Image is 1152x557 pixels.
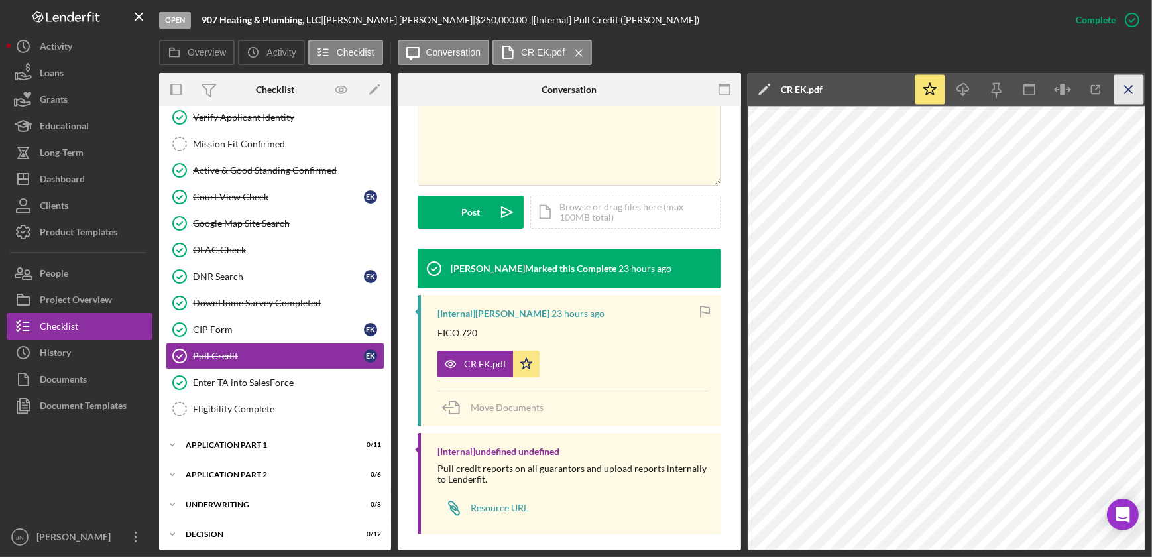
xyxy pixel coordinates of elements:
b: 907 Heating & Plumbing, LLC [202,14,321,25]
label: CR EK.pdf [521,47,565,58]
button: Dashboard [7,166,152,192]
div: [PERSON_NAME] [33,524,119,554]
div: Enter TA into SalesForce [193,377,384,388]
button: Grants [7,86,152,113]
div: Clients [40,192,68,222]
button: Product Templates [7,219,152,245]
time: 2025-08-19 00:15 [551,308,605,319]
div: Active & Good Standing Confirmed [193,165,384,176]
a: Active & Good Standing Confirmed [166,157,384,184]
text: JN [16,534,24,541]
div: Google Map Site Search [193,218,384,229]
button: People [7,260,152,286]
p: FICO 720 [437,326,477,340]
div: [Internal] undefined undefined [437,446,559,457]
div: E K [364,349,377,363]
div: E K [364,270,377,283]
button: Activity [238,40,304,65]
button: History [7,340,152,366]
button: Educational [7,113,152,139]
div: Activity [40,33,72,63]
a: Documents [7,366,152,393]
div: Pull credit reports on all guarantors and upload reports internally to Lenderfit. [437,464,708,485]
button: Complete [1063,7,1145,33]
div: Post [461,196,480,229]
a: DownHome Survey Completed [166,290,384,316]
button: Conversation [398,40,490,65]
div: OFAC Check [193,245,384,255]
div: DownHome Survey Completed [193,298,384,308]
div: Loans [40,60,64,90]
div: DNR Search [193,271,364,282]
div: Underwriting [186,501,348,509]
button: Move Documents [437,391,557,424]
div: Mission Fit Confirmed [193,139,384,149]
div: History [40,340,71,369]
a: Pull CreditEK [166,343,384,369]
button: Document Templates [7,393,152,419]
div: 0 / 6 [357,471,381,479]
div: Checklist [40,313,78,343]
div: Open [159,12,191,29]
a: Resource URL [437,495,528,521]
button: CR EK.pdf [437,351,540,377]
button: Overview [159,40,235,65]
div: CR EK.pdf [464,359,506,369]
label: Conversation [426,47,481,58]
div: Conversation [542,84,597,95]
div: CR EK.pdf [781,84,823,95]
div: 0 / 12 [357,530,381,538]
div: Resource URL [471,503,528,513]
label: Checklist [337,47,374,58]
label: Overview [188,47,226,58]
div: [PERSON_NAME] [PERSON_NAME] | [323,15,475,25]
time: 2025-08-19 00:15 [618,263,671,274]
button: Project Overview [7,286,152,313]
button: Clients [7,192,152,219]
a: DNR SearchEK [166,263,384,290]
div: Documents [40,366,87,396]
button: Post [418,196,524,229]
div: E K [364,190,377,204]
div: 0 / 8 [357,501,381,509]
label: Activity [266,47,296,58]
a: OFAC Check [166,237,384,263]
div: Complete [1076,7,1116,33]
div: Pull Credit [193,351,364,361]
div: Dashboard [40,166,85,196]
div: | [202,15,323,25]
div: Application Part 1 [186,441,348,449]
button: Checklist [308,40,383,65]
a: Eligibility Complete [166,396,384,422]
div: People [40,260,68,290]
div: Educational [40,113,89,143]
button: Long-Term [7,139,152,166]
button: JN[PERSON_NAME] [7,524,152,550]
button: Loans [7,60,152,86]
div: Application Part 2 [186,471,348,479]
a: CIP FormEK [166,316,384,343]
div: Long-Term [40,139,84,169]
div: | [Internal] Pull Credit ([PERSON_NAME]) [531,15,699,25]
a: Google Map Site Search [166,210,384,237]
div: Verify Applicant Identity [193,112,384,123]
a: Court View CheckEK [166,184,384,210]
a: Activity [7,33,152,60]
a: Checklist [7,313,152,340]
span: Move Documents [471,402,544,413]
div: [Internal] [PERSON_NAME] [437,308,549,319]
div: Project Overview [40,286,112,316]
div: 0 / 11 [357,441,381,449]
div: Grants [40,86,68,116]
div: $250,000.00 [475,15,531,25]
